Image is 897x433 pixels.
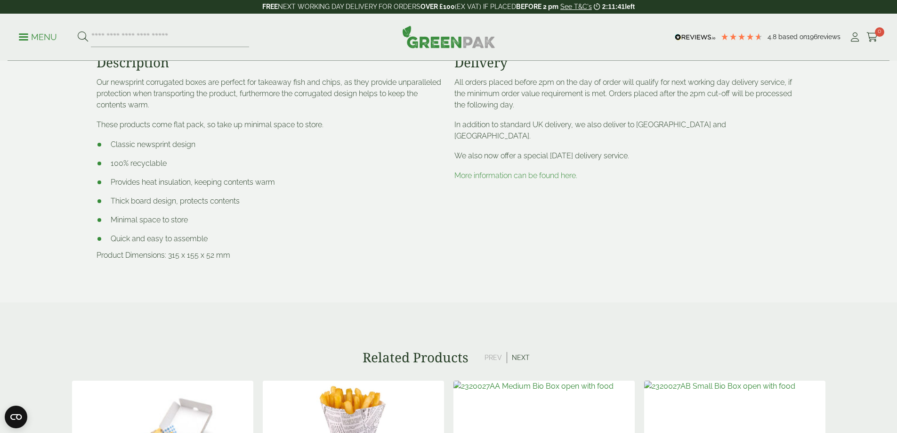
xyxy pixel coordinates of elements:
strong: BEFORE 2 pm [516,3,558,10]
p: In addition to standard UK delivery, we also deliver to [GEOGRAPHIC_DATA] and [GEOGRAPHIC_DATA]. [454,119,801,142]
li: Quick and easy to assemble [97,233,443,245]
li: Provides heat insulation, keeping contents warm [97,177,443,188]
strong: FREE [262,3,278,10]
img: GreenPak Supplies [402,25,495,48]
p: All orders placed before 2pm on the day of order will qualify for next working day delivery servi... [454,77,801,111]
i: My Account [849,33,861,42]
p: Product Dimensions: 315 x 155 x 52 mm [97,250,443,261]
p: We also now offer a special [DATE] delivery service. [454,150,801,162]
a: Menu [19,32,57,41]
a: See T&C's [560,3,592,10]
span: left [625,3,635,10]
strong: OVER £100 [420,3,455,10]
h3: Delivery [454,55,801,71]
div: 4.79 Stars [720,33,763,41]
span: 0 [875,27,884,37]
p: Menu [19,32,57,43]
button: Open CMP widget [5,406,27,428]
a: More information can be found here. [454,171,577,180]
h3: Related Products [363,350,469,366]
li: Thick board design, protects contents [97,196,443,207]
span: Based on [778,33,807,41]
p: Our newsprint corrugated boxes are perfect for takeaway fish and chips, as they provide unparalle... [97,77,443,111]
img: REVIEWS.io [675,34,716,41]
h3: Description [97,55,443,71]
i: Cart [866,33,878,42]
li: 100% recyclable [97,158,443,169]
span: 196 [807,33,817,41]
button: Prev [480,352,507,363]
li: Classic newsprint design [97,139,443,150]
span: 2:11:41 [602,3,625,10]
a: 0 [866,30,878,44]
button: Next [507,352,534,363]
span: 4.8 [768,33,778,41]
li: Minimal space to store [97,214,443,226]
p: These products come flat pack, so take up minimal space to store. [97,119,443,131]
span: reviews [817,33,840,41]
